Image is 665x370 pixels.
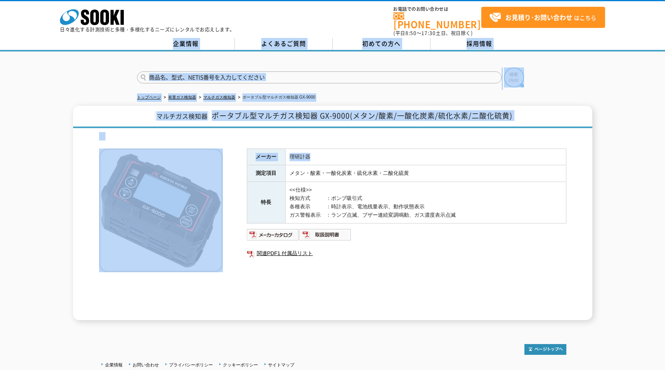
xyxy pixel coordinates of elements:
[285,182,566,224] td: <<仕様>> 検知方式 ：ポンプ吸引式 各種表示 ：時計表示、電池残量表示、動作状態表示 ガス警報表示 ：ランプ点滅、ブザー連続変調鳴動、ガス濃度表示点滅
[268,362,294,367] a: サイトマップ
[393,12,481,29] a: [PHONE_NUMBER]
[236,93,316,102] li: ポータブル型マルチガス検知器 GX-9000
[105,362,123,367] a: 企業情報
[137,38,235,50] a: 企業情報
[133,362,159,367] a: お問い合わせ
[235,38,333,50] a: よくあるご質問
[155,111,210,121] span: マルチガス検知器
[299,234,351,240] a: 取扱説明書
[247,228,299,241] img: メーカーカタログ
[489,12,596,24] span: はこちら
[223,362,258,367] a: クッキーポリシー
[481,7,605,28] a: お見積り･お問い合わせはこちら
[393,7,481,12] span: お電話でのお問い合わせは
[393,30,472,37] span: (平日 ～ 土日、祝日除く)
[212,110,512,121] span: ポータブル型マルチガス検知器 GX-9000(メタン/酸素/一酸化炭素/硫化水素/二酸化硫黄)
[299,228,351,241] img: 取扱説明書
[505,12,572,22] strong: お見積り･お問い合わせ
[285,148,566,165] td: 理研計器
[421,30,436,37] span: 17:30
[247,148,285,165] th: メーカー
[203,95,235,99] a: マルチガス検知器
[169,362,213,367] a: プライバシーポリシー
[60,27,235,32] p: 日々進化する計測技術と多種・多様化するニーズにレンタルでお応えします。
[524,344,566,355] img: トップページへ
[405,30,417,37] span: 8:50
[137,71,502,83] input: 商品名、型式、NETIS番号を入力してください
[504,67,524,87] img: btn_search.png
[333,38,431,50] a: 初めての方へ
[168,95,196,99] a: 有害ガス検知器
[285,165,566,182] td: メタン・酸素・一酸化炭素・硫化水素・二酸化硫黄
[362,39,401,48] span: 初めての方へ
[137,95,161,99] a: トップページ
[247,165,285,182] th: 測定項目
[247,248,566,259] a: 関連PDF1 付属品リスト
[99,148,223,272] img: ポータブル型マルチガス検知器 GX-9000
[247,234,299,240] a: メーカーカタログ
[247,182,285,224] th: 特長
[431,38,528,50] a: 採用情報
